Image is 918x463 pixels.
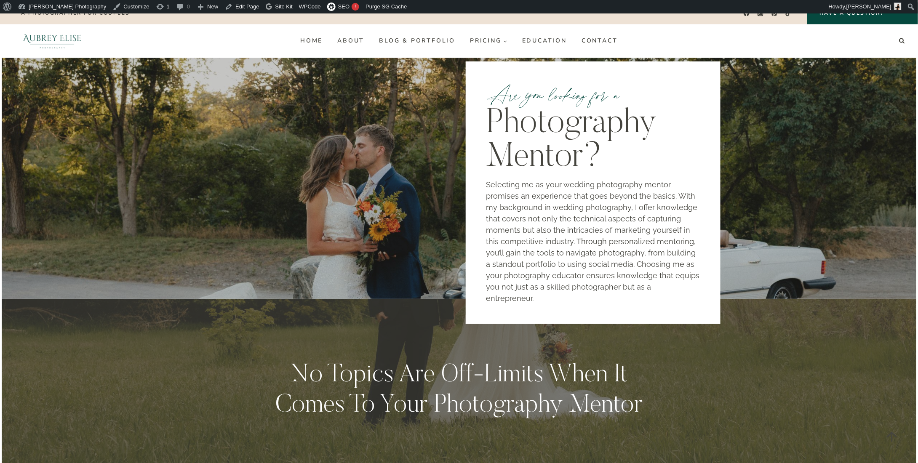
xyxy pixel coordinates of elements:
a: Blog & Portfolio [372,34,463,48]
span: Site Kit [275,3,293,10]
a: Home [293,34,330,48]
h1: Photography Mentor? [486,107,700,175]
p: A photographer for couples [21,10,129,16]
p: Are you looking for a [486,82,700,107]
button: Child menu of Pricing [463,34,515,48]
div: ! [352,3,359,11]
a: About [330,34,372,48]
h2: No topics are off-limits when it comes to your photography Mentor [274,360,644,421]
nav: Primary [293,34,625,48]
img: Aubrey Elise Photography [10,24,94,58]
a: Scroll to top [878,423,905,450]
p: Selecting me as your wedding photography mentor promises an experience that goes beyond the basic... [486,179,700,304]
a: Contact [574,34,625,48]
a: Education [515,34,574,48]
button: View Search Form [896,35,908,47]
span: SEO [338,3,350,10]
span: [PERSON_NAME] [846,3,891,10]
